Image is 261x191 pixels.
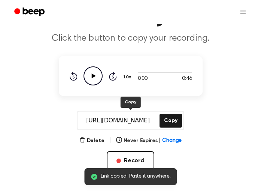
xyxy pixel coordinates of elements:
button: Never Expires|Change [116,137,182,145]
button: Copy [120,97,140,108]
span: | [159,137,161,145]
button: 1.0x [123,71,134,84]
span: 0:46 [182,75,192,83]
span: Change [162,137,182,145]
p: Click the button to copy your recording. [9,33,252,44]
span: Link copied. Paste it anywhere. [101,173,171,181]
span: 0:00 [138,75,148,83]
a: Beep [9,5,51,19]
button: Delete [79,137,104,145]
button: Copy [160,114,182,128]
span: | [109,136,112,145]
button: Record [107,151,154,170]
button: Open menu [234,3,252,21]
